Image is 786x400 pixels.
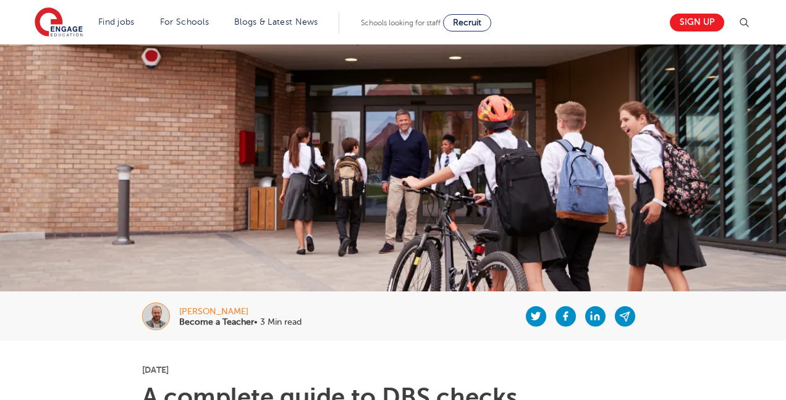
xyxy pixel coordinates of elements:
[361,19,441,27] span: Schools looking for staff
[98,17,135,27] a: Find jobs
[234,17,318,27] a: Blogs & Latest News
[453,18,481,27] span: Recruit
[670,14,724,31] a: Sign up
[179,307,302,316] div: [PERSON_NAME]
[142,365,644,374] p: [DATE]
[443,14,491,31] a: Recruit
[35,7,83,38] img: Engage Education
[179,317,254,327] b: Become a Teacher
[160,17,209,27] a: For Schools
[179,318,302,327] p: • 3 Min read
